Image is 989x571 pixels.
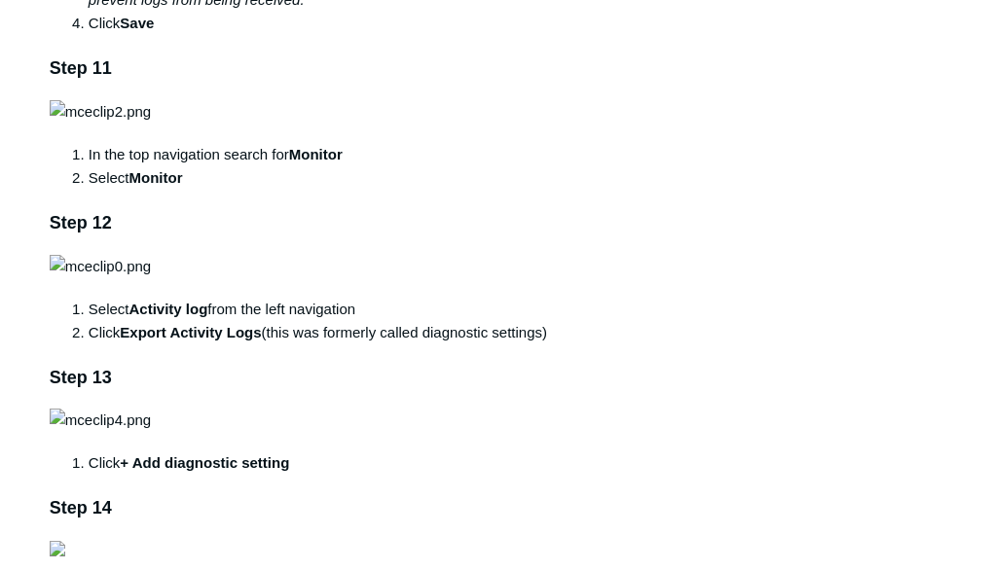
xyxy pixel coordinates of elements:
[129,301,208,317] strong: Activity log
[89,298,939,321] li: Select from the left navigation
[50,364,939,392] h3: Step 13
[50,255,151,278] img: mceclip0.png
[89,143,939,166] li: In the top navigation search for
[50,409,151,432] img: mceclip4.png
[50,541,65,556] img: 41428195825043
[89,166,939,190] li: Select
[50,494,939,522] h3: Step 14
[89,321,939,344] li: Click (this was formerly called diagnostic settings)
[89,12,939,35] li: Click
[50,209,939,237] h3: Step 12
[50,100,151,124] img: mceclip2.png
[129,169,183,186] strong: Monitor
[50,54,939,83] h3: Step 11
[120,15,154,31] strong: Save
[120,454,289,471] strong: + Add diagnostic setting
[89,451,939,475] li: Click
[289,146,343,162] strong: Monitor
[120,324,261,340] strong: Export Activity Logs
